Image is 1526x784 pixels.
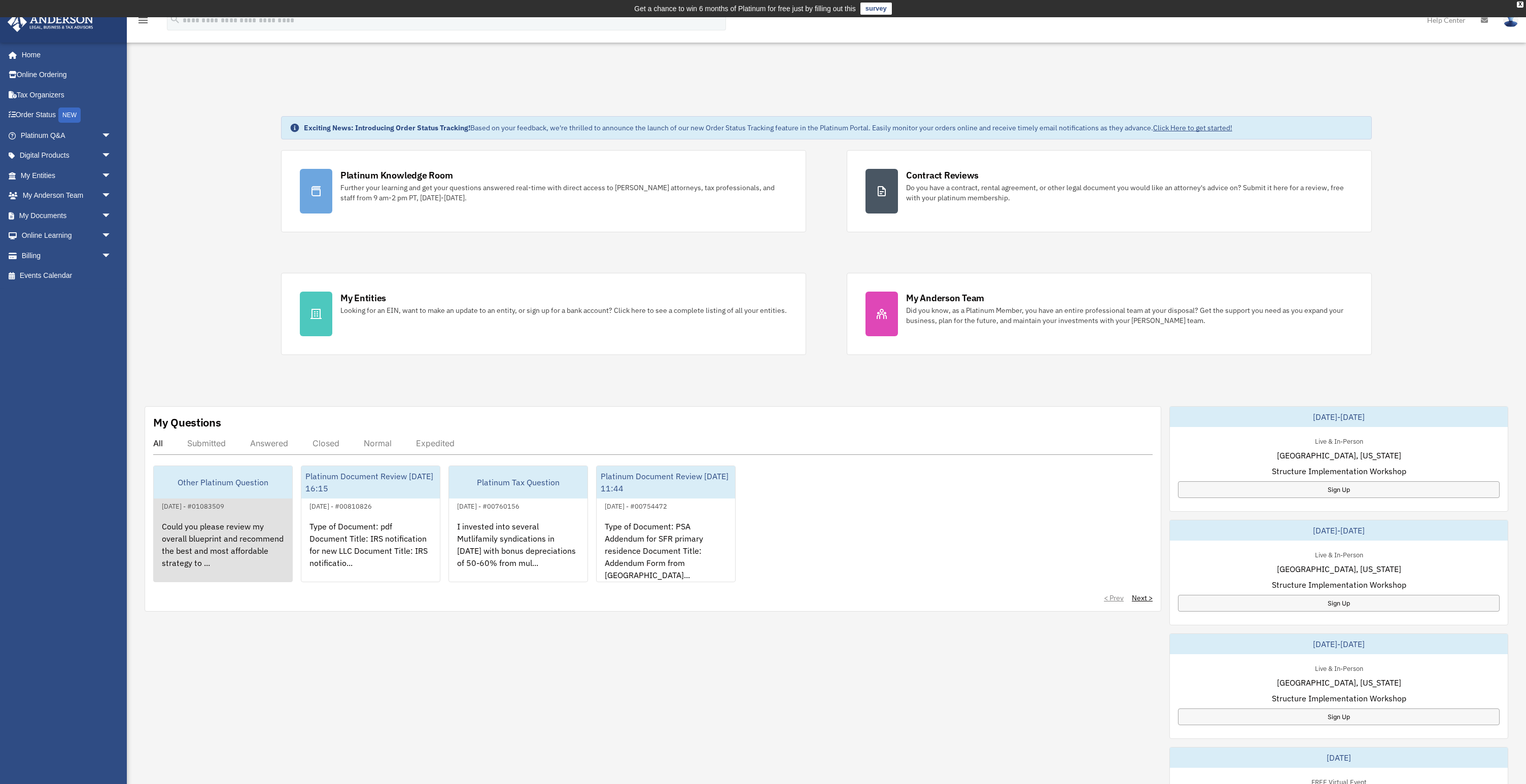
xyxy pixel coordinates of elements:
[597,512,735,591] div: Type of Document: PSA Addendum for SFR primary residence Document Title: Addendum Form from [GEOG...
[1170,520,1508,541] div: [DATE]-[DATE]
[340,169,453,182] div: Platinum Knowledge Room
[101,125,122,146] span: arrow_drop_down
[101,186,122,206] span: arrow_drop_down
[1272,692,1406,704] span: Structure Implementation Workshop
[154,500,232,511] div: [DATE] - #01083509
[250,438,288,448] div: Answered
[301,466,440,498] div: Platinum Document Review [DATE] 16:15
[906,183,1353,203] div: Do you have a contract, rental agreement, or other legal document you would like an attorney's ad...
[1307,549,1371,559] div: Live & In-Person
[7,186,127,206] a: My Anderson Teamarrow_drop_down
[7,165,127,186] a: My Entitiesarrow_drop_down
[154,466,292,498] div: Other Platinum Question
[313,438,339,448] div: Closed
[597,466,735,498] div: Platinum Document Review [DATE] 11:44
[860,3,892,15] a: survey
[906,305,1353,326] div: Did you know, as a Platinum Member, you have an entire professional team at your disposal? Get th...
[7,205,127,226] a: My Documentsarrow_drop_down
[137,18,149,26] a: menu
[101,146,122,166] span: arrow_drop_down
[1178,708,1500,725] a: Sign Up
[1153,123,1232,132] a: Click Here to get started!
[634,3,856,15] div: Get a chance to win 6 months of Platinum for free just by filling out this
[301,500,380,511] div: [DATE] - #00810826
[1517,2,1523,8] div: close
[7,65,127,85] a: Online Ordering
[1277,676,1401,689] span: [GEOGRAPHIC_DATA], [US_STATE]
[7,146,127,166] a: Digital Productsarrow_drop_down
[101,165,122,186] span: arrow_drop_down
[169,14,181,25] i: search
[137,14,149,26] i: menu
[416,438,455,448] div: Expedited
[906,169,979,182] div: Contract Reviews
[364,438,392,448] div: Normal
[847,150,1372,232] a: Contract Reviews Do you have a contract, rental agreement, or other legal document you would like...
[449,500,528,511] div: [DATE] - #00760156
[58,108,81,123] div: NEW
[101,245,122,266] span: arrow_drop_down
[153,466,293,582] a: Other Platinum Question[DATE] - #01083509Could you please review my overall blueprint and recomme...
[1170,747,1508,768] div: [DATE]
[281,273,806,355] a: My Entities Looking for an EIN, want to make an update to an entity, or sign up for a bank accoun...
[281,150,806,232] a: Platinum Knowledge Room Further your learning and get your questions answered real-time with dire...
[187,438,226,448] div: Submitted
[101,226,122,246] span: arrow_drop_down
[154,512,292,591] div: Could you please review my overall blueprint and recommend the best and most affordable strategy ...
[1132,593,1153,603] a: Next >
[340,305,787,315] div: Looking for an EIN, want to make an update to an entity, or sign up for a bank account? Click her...
[340,183,787,203] div: Further your learning and get your questions answered real-time with direct access to [PERSON_NAM...
[449,466,587,498] div: Platinum Tax Question
[340,292,386,304] div: My Entities
[101,205,122,226] span: arrow_drop_down
[597,500,675,511] div: [DATE] - #00754472
[304,123,1232,133] div: Based on your feedback, we're thrilled to announce the launch of our new Order Status Tracking fe...
[7,226,127,246] a: Online Learningarrow_drop_down
[7,125,127,146] a: Platinum Q&Aarrow_drop_down
[596,466,736,582] a: Platinum Document Review [DATE] 11:44[DATE] - #00754472Type of Document: PSA Addendum for SFR pri...
[1503,13,1518,27] img: User Pic
[1277,563,1401,575] span: [GEOGRAPHIC_DATA], [US_STATE]
[301,466,440,582] a: Platinum Document Review [DATE] 16:15[DATE] - #00810826Type of Document: pdf Document Title: IRS ...
[153,438,163,448] div: All
[1272,465,1406,477] span: Structure Implementation Workshop
[7,105,127,126] a: Order StatusNEW
[1307,662,1371,673] div: Live & In-Person
[1272,579,1406,591] span: Structure Implementation Workshop
[1170,634,1508,654] div: [DATE]-[DATE]
[7,85,127,105] a: Tax Organizers
[1277,449,1401,461] span: [GEOGRAPHIC_DATA], [US_STATE]
[448,466,588,582] a: Platinum Tax Question[DATE] - #00760156I invested into several Mutlifamily syndications in [DATE]...
[449,512,587,591] div: I invested into several Mutlifamily syndications in [DATE] with bonus depreciations of 50-60% fro...
[7,266,127,286] a: Events Calendar
[7,45,122,65] a: Home
[153,415,221,430] div: My Questions
[1178,481,1500,498] a: Sign Up
[1170,407,1508,427] div: [DATE]-[DATE]
[7,245,127,266] a: Billingarrow_drop_down
[304,123,470,132] strong: Exciting News: Introducing Order Status Tracking!
[301,512,440,591] div: Type of Document: pdf Document Title: IRS notification for new LLC Document Title: IRS notificati...
[847,273,1372,355] a: My Anderson Team Did you know, as a Platinum Member, you have an entire professional team at your...
[5,12,96,32] img: Anderson Advisors Platinum Portal
[906,292,984,304] div: My Anderson Team
[1307,435,1371,446] div: Live & In-Person
[1178,595,1500,612] a: Sign Up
